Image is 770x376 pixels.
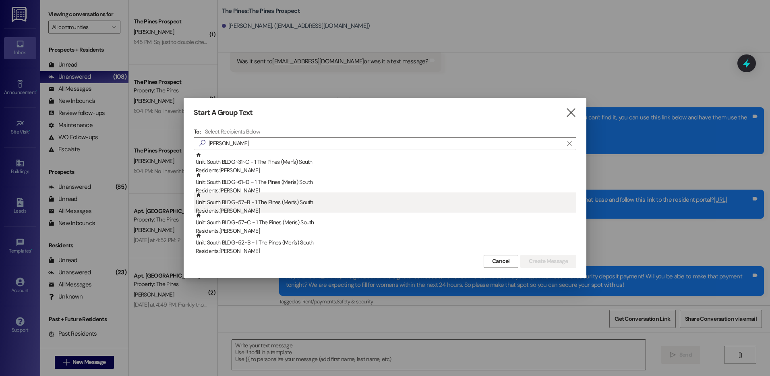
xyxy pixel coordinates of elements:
[529,257,568,265] span: Create Message
[205,128,260,135] h4: Select Recipients Below
[563,138,576,150] button: Clear text
[520,255,576,268] button: Create Message
[196,213,576,236] div: Unit: South BLDG~57~C - 1 The Pines (Men's) South
[194,152,576,172] div: Unit: South BLDG~31~C - 1 The Pines (Men's) SouthResidents:[PERSON_NAME]
[196,207,576,215] div: Residents: [PERSON_NAME]
[196,166,576,175] div: Residents: [PERSON_NAME]
[196,247,576,255] div: Residents: [PERSON_NAME]
[196,227,576,235] div: Residents: [PERSON_NAME]
[492,257,510,265] span: Cancel
[196,172,576,195] div: Unit: South BLDG~61~D - 1 The Pines (Men's) South
[209,138,563,149] input: Search for any contact or apartment
[194,128,201,135] h3: To:
[196,186,576,195] div: Residents: [PERSON_NAME]
[484,255,518,268] button: Cancel
[567,140,571,147] i: 
[194,172,576,192] div: Unit: South BLDG~61~D - 1 The Pines (Men's) SouthResidents:[PERSON_NAME]
[196,152,576,175] div: Unit: South BLDG~31~C - 1 The Pines (Men's) South
[565,109,576,117] i: 
[196,192,576,215] div: Unit: South BLDG~57~B - 1 The Pines (Men's) South
[196,139,209,148] i: 
[194,192,576,213] div: Unit: South BLDG~57~B - 1 The Pines (Men's) SouthResidents:[PERSON_NAME]
[194,213,576,233] div: Unit: South BLDG~57~C - 1 The Pines (Men's) SouthResidents:[PERSON_NAME]
[194,108,253,117] h3: Start A Group Text
[196,233,576,256] div: Unit: South BLDG~52~B - 1 The Pines (Men's) South
[194,233,576,253] div: Unit: South BLDG~52~B - 1 The Pines (Men's) SouthResidents:[PERSON_NAME]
